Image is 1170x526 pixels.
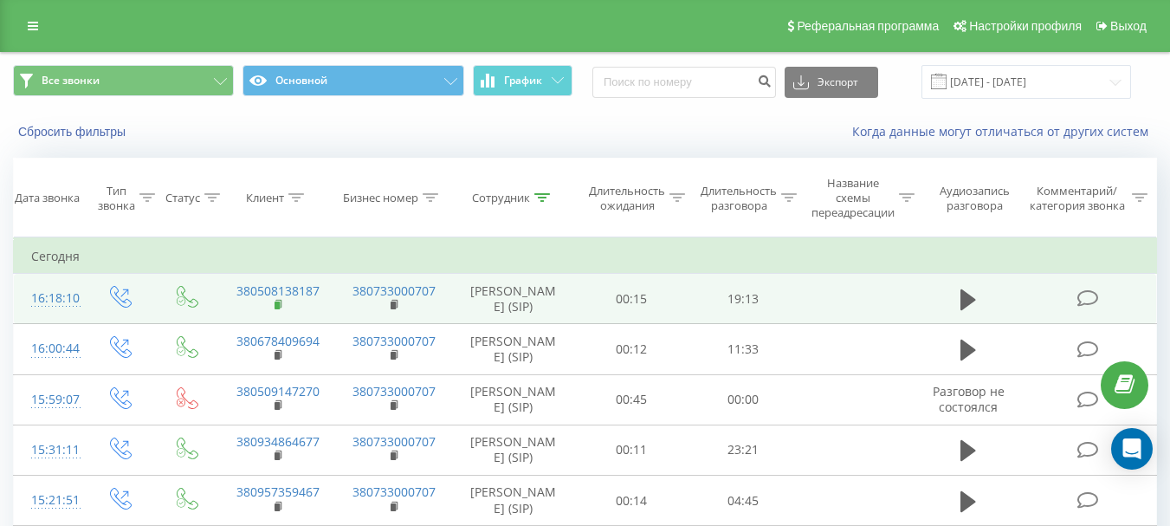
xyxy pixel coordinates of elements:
[352,383,436,399] a: 380733000707
[931,184,1018,213] div: Аудиозапись разговора
[236,383,320,399] a: 380509147270
[236,333,320,349] a: 380678409694
[576,274,688,324] td: 00:15
[811,176,895,220] div: Название схемы переадресации
[451,374,576,425] td: [PERSON_NAME] (SIP)
[13,65,234,96] button: Все звонки
[1111,428,1153,470] div: Open Intercom Messenger
[352,333,436,349] a: 380733000707
[15,191,80,205] div: Дата звонка
[504,75,542,87] span: График
[31,383,68,417] div: 15:59:07
[576,374,688,425] td: 00:45
[451,476,576,526] td: [PERSON_NAME] (SIP)
[576,324,688,374] td: 00:12
[451,274,576,324] td: [PERSON_NAME] (SIP)
[13,124,134,140] button: Сбросить фильтры
[592,67,776,98] input: Поиск по номеру
[576,476,688,526] td: 00:14
[933,383,1005,415] span: Разговор не состоялся
[31,282,68,315] div: 16:18:10
[352,282,436,299] a: 380733000707
[236,433,320,450] a: 380934864677
[852,123,1157,140] a: Когда данные могут отличаться от других систем
[242,65,463,96] button: Основной
[785,67,878,98] button: Экспорт
[473,65,572,96] button: График
[688,476,799,526] td: 04:45
[589,184,665,213] div: Длительность ожидания
[42,74,100,88] span: Все звонки
[14,239,1157,274] td: Сегодня
[969,19,1082,33] span: Настройки профиля
[688,374,799,425] td: 00:00
[576,425,688,475] td: 00:11
[688,425,799,475] td: 23:21
[797,19,939,33] span: Реферальная программа
[31,484,68,517] div: 15:21:51
[352,484,436,500] a: 380733000707
[688,324,799,374] td: 11:33
[31,433,68,467] div: 15:31:11
[472,191,530,205] div: Сотрудник
[451,425,576,475] td: [PERSON_NAME] (SIP)
[352,433,436,450] a: 380733000707
[31,332,68,366] div: 16:00:44
[98,184,135,213] div: Тип звонка
[1110,19,1147,33] span: Выход
[236,484,320,500] a: 380957359467
[236,282,320,299] a: 380508138187
[246,191,284,205] div: Клиент
[701,184,777,213] div: Длительность разговора
[1026,184,1128,213] div: Комментарий/категория звонка
[165,191,200,205] div: Статус
[688,274,799,324] td: 19:13
[451,324,576,374] td: [PERSON_NAME] (SIP)
[343,191,418,205] div: Бизнес номер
